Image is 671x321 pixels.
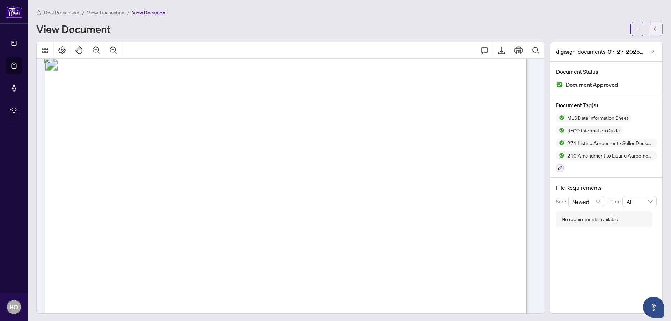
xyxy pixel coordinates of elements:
[132,9,167,16] span: View Document
[127,8,129,16] li: /
[564,140,657,145] span: 271 Listing Agreement - Seller Designated Representation Agreement Authority to Offer for Sale
[556,67,657,76] h4: Document Status
[635,27,640,31] span: ellipsis
[556,183,657,192] h4: File Requirements
[556,114,564,122] img: Status Icon
[627,196,652,207] span: All
[650,50,655,54] span: edit
[556,48,643,56] span: digisign-documents-07-27-2025.pdf
[566,80,618,89] span: Document Approved
[82,8,84,16] li: /
[572,196,600,207] span: Newest
[556,101,657,109] h4: Document Tag(s)
[556,198,568,205] p: Sort:
[44,9,79,16] span: Deal Processing
[556,126,564,134] img: Status Icon
[10,302,19,312] span: KD
[653,27,658,31] span: arrow-left
[608,198,622,205] p: Filter:
[643,297,664,318] button: Open asap
[564,128,623,133] span: RECO Information Guide
[87,9,124,16] span: View Transaction
[556,81,563,88] img: Document Status
[564,153,657,158] span: 240 Amendment to Listing Agreement - Authority to Offer for Sale Price Change/Extension/Amendment(s)
[562,216,618,223] div: No requirements available
[564,115,631,120] span: MLS Data Information Sheet
[556,139,564,147] img: Status Icon
[556,151,564,160] img: Status Icon
[36,23,110,35] h1: View Document
[6,5,22,18] img: logo
[36,10,41,15] span: home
